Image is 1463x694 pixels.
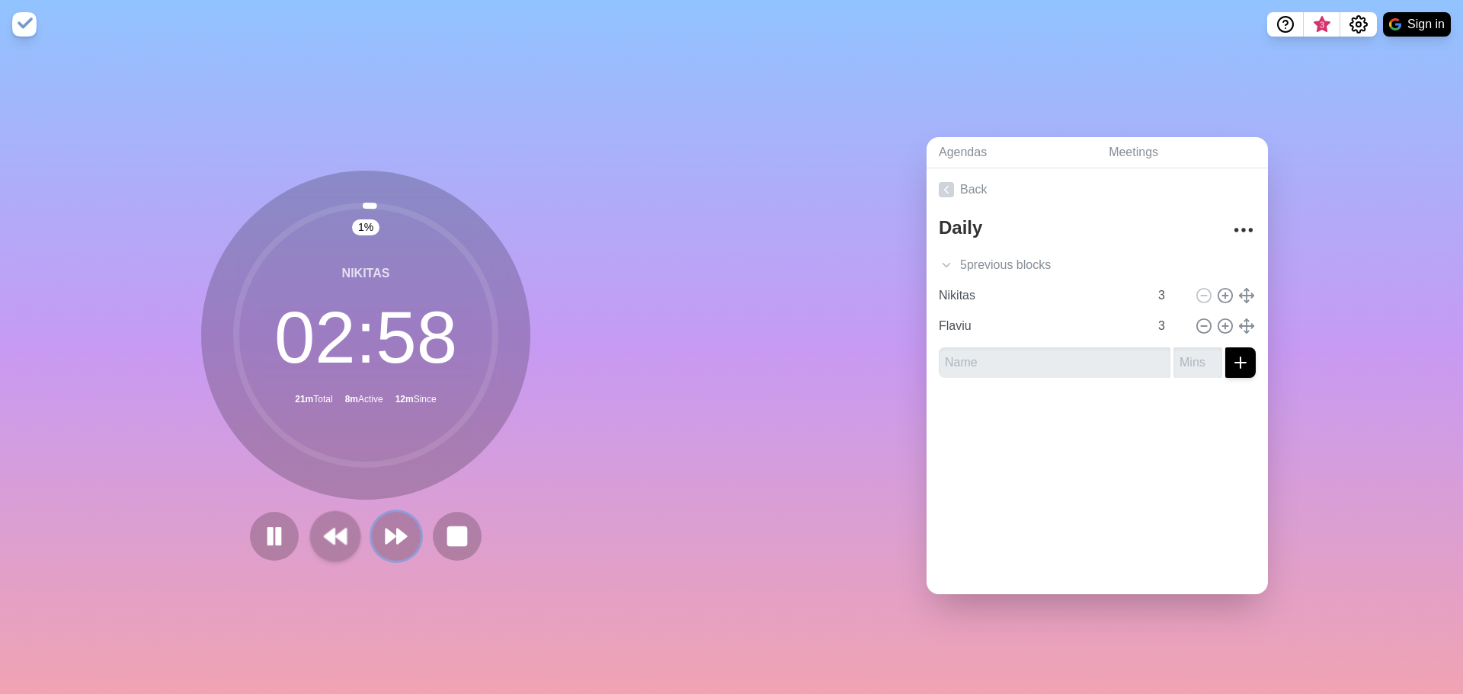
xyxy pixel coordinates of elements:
span: s [1045,256,1051,274]
input: Mins [1152,311,1189,341]
span: 3 [1316,19,1328,31]
a: Meetings [1096,137,1268,168]
input: Name [933,280,1149,311]
input: Mins [1152,280,1189,311]
button: Settings [1340,12,1377,37]
input: Name [933,311,1149,341]
input: Mins [1173,347,1222,378]
a: Back [927,168,1268,211]
input: Name [939,347,1170,378]
button: Sign in [1383,12,1451,37]
button: What’s new [1304,12,1340,37]
div: 5 previous block [927,250,1268,280]
img: google logo [1389,18,1401,30]
button: More [1228,215,1259,245]
a: Agendas [927,137,1096,168]
button: Help [1267,12,1304,37]
img: timeblocks logo [12,12,37,37]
